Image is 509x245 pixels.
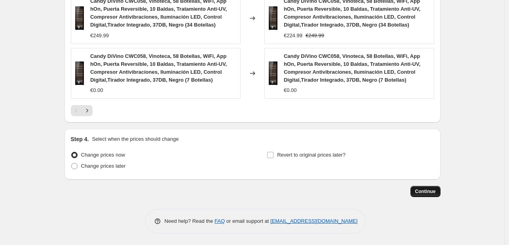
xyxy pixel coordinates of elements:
[277,152,346,158] span: Revert to original prices later?
[269,6,277,30] img: 71Q3DSZ27CL._AC_SL1500_80x.jpg
[269,61,277,85] img: 71Q3DSZ27CL._AC_SL1500_80x.jpg
[284,32,302,40] div: €224.99
[92,135,179,143] p: Select when the prices should change
[71,135,89,143] h2: Step 4.
[215,218,225,224] a: FAQ
[81,152,125,158] span: Change prices now
[81,163,126,169] span: Change prices later
[82,105,93,116] button: Next
[165,218,215,224] span: Need help? Read the
[90,86,103,94] div: €0.00
[75,61,84,85] img: 71Q3DSZ27CL._AC_SL1500_80x.jpg
[90,53,227,83] span: Candy DiVino CWC058, Vinoteca, 58 Botellas, WiFi, App hOn, Puerta Reversible, 10 Baldas, Tratamie...
[415,188,436,195] span: Continue
[306,32,324,40] strike: €249.99
[284,53,420,83] span: Candy DiVino CWC058, Vinoteca, 58 Botellas, WiFi, App hOn, Puerta Reversible, 10 Baldas, Tratamie...
[410,186,441,197] button: Continue
[90,32,109,40] div: €249.99
[225,218,270,224] span: or email support at
[284,86,297,94] div: €0.00
[71,105,93,116] nav: Pagination
[270,218,357,224] a: [EMAIL_ADDRESS][DOMAIN_NAME]
[75,6,84,30] img: 71Q3DSZ27CL._AC_SL1500_80x.jpg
